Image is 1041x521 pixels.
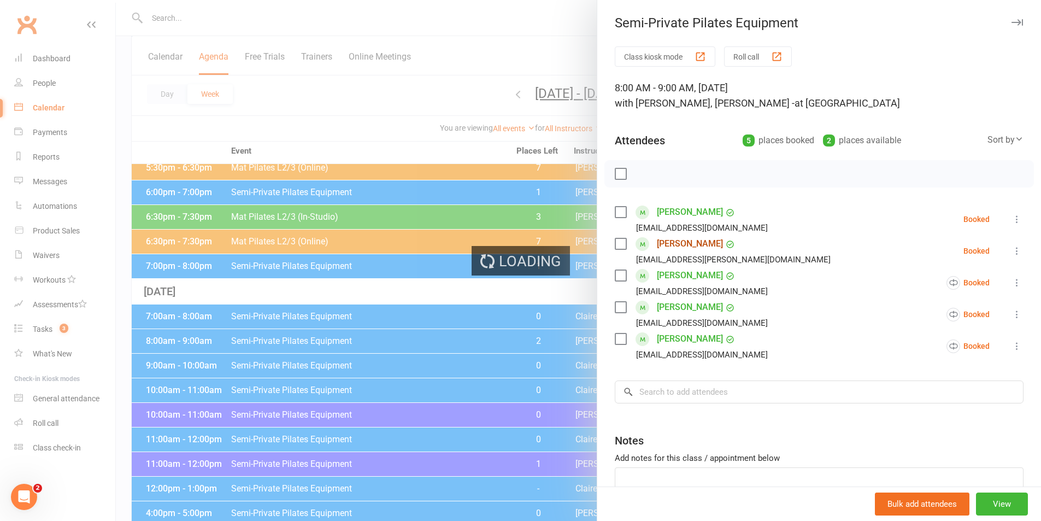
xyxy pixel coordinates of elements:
div: [EMAIL_ADDRESS][DOMAIN_NAME] [636,348,768,362]
div: places available [823,133,901,148]
span: 2 [33,484,42,493]
button: Roll call [724,46,792,67]
a: [PERSON_NAME] [657,330,723,348]
div: Booked [946,276,990,290]
div: [EMAIL_ADDRESS][DOMAIN_NAME] [636,284,768,298]
div: Booked [963,247,990,255]
div: Semi-Private Pilates Equipment [597,15,1041,31]
div: Booked [946,308,990,321]
span: with [PERSON_NAME], [PERSON_NAME] - [615,97,795,109]
div: Sort by [987,133,1024,147]
div: Booked [946,339,990,353]
div: [EMAIL_ADDRESS][DOMAIN_NAME] [636,316,768,330]
input: Search to add attendees [615,380,1024,403]
div: Attendees [615,133,665,148]
div: Add notes for this class / appointment below [615,452,1024,465]
button: Bulk add attendees [875,493,969,516]
span: at [GEOGRAPHIC_DATA] [795,97,900,109]
a: [PERSON_NAME] [657,267,723,284]
div: 5 [743,134,755,147]
div: [EMAIL_ADDRESS][PERSON_NAME][DOMAIN_NAME] [636,253,831,267]
a: [PERSON_NAME] [657,203,723,221]
button: View [976,493,1028,516]
iframe: Intercom live chat [11,484,37,510]
div: Notes [615,433,644,448]
a: [PERSON_NAME] [657,298,723,316]
div: 8:00 AM - 9:00 AM, [DATE] [615,80,1024,111]
div: 2 [823,134,835,147]
div: places booked [743,133,814,148]
button: Class kiosk mode [615,46,715,67]
div: Booked [963,215,990,223]
div: [EMAIL_ADDRESS][DOMAIN_NAME] [636,221,768,235]
a: [PERSON_NAME] [657,235,723,253]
